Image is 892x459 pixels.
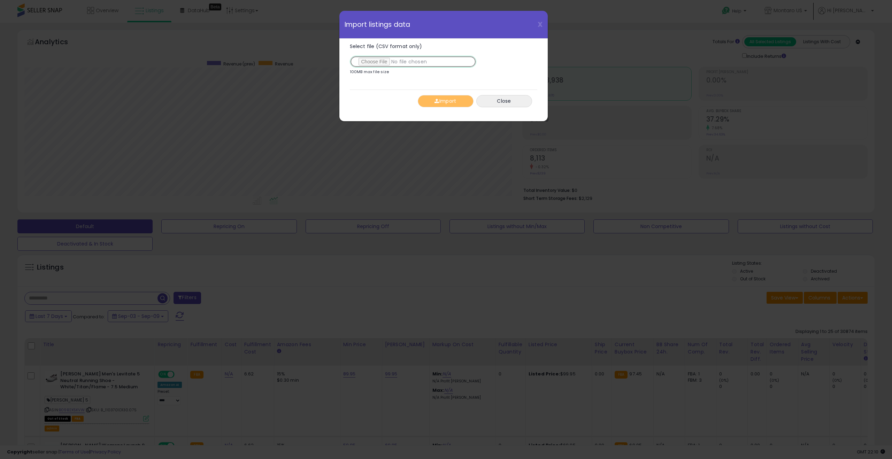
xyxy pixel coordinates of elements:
p: 100MB max file size [350,70,389,74]
button: Import [418,95,474,107]
span: Select file (CSV format only) [350,43,422,50]
button: Close [476,95,532,107]
span: Import listings data [345,21,410,28]
span: X [538,20,543,29]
